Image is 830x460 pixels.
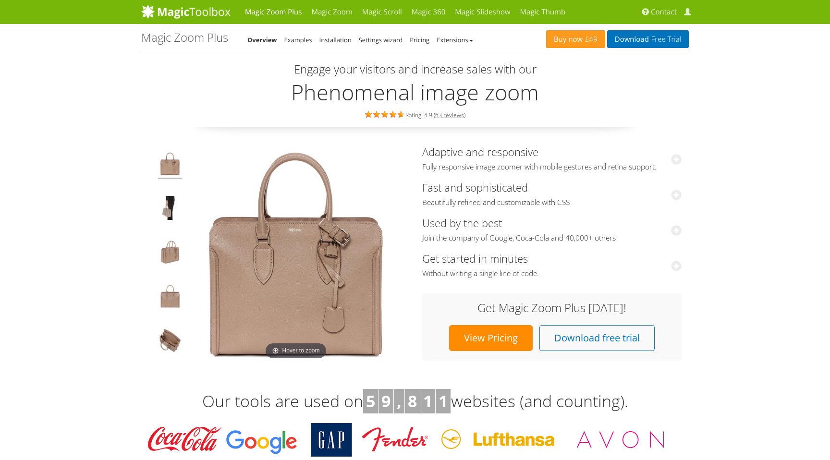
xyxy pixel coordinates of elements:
img: JavaScript zoom tool example [158,328,182,355]
b: 8 [408,390,417,412]
h3: Our tools are used on websites (and counting). [141,389,689,414]
a: Download free trial [539,325,655,351]
h1: Magic Zoom Plus [141,31,228,44]
img: MagicToolbox.com - Image tools for your website [141,4,231,19]
b: , [397,390,402,412]
img: Hover image zoom example [158,284,182,311]
b: 1 [423,390,432,412]
h2: Phenomenal image zoom [141,80,689,104]
b: 1 [439,390,448,412]
b: 5 [366,390,375,412]
span: Free Trial [649,36,681,43]
a: Magic Zoom Plus DemoHover to zoom [188,146,404,362]
img: JavaScript image zoom example [158,196,182,223]
a: Used by the bestJoin the company of Google, Coca-Cola and 40,000+ others [422,216,682,243]
h3: Get Magic Zoom Plus [DATE]! [432,302,672,314]
span: Contact [651,7,677,17]
img: Magic Toolbox Customers [141,423,674,457]
a: Adaptive and responsiveFully responsive image zoomer with mobile gestures and retina support. [422,145,682,172]
img: jQuery image zoom example [158,240,182,267]
a: Examples [284,36,312,44]
a: Installation [319,36,352,44]
img: Product image zoom example [158,152,182,179]
a: Settings wizard [359,36,403,44]
h3: Engage your visitors and increase sales with our [144,63,686,75]
a: Get started in minutesWithout writing a single line of code. [422,251,682,278]
a: Extensions [437,36,473,44]
img: Magic Zoom Plus Demo [188,146,404,362]
a: Buy now£49 [546,30,605,48]
span: Fully responsive image zoomer with mobile gestures and retina support. [422,162,682,172]
b: 9 [381,390,391,412]
a: Pricing [410,36,429,44]
span: £49 [583,36,598,43]
a: 63 reviews [435,111,464,119]
div: Rating: 4.9 ( ) [141,109,689,120]
a: Fast and sophisticatedBeautifully refined and customizable with CSS [422,180,682,207]
a: DownloadFree Trial [607,30,689,48]
a: Overview [247,36,277,44]
a: View Pricing [449,325,533,351]
span: Without writing a single line of code. [422,269,682,278]
span: Join the company of Google, Coca-Cola and 40,000+ others [422,233,682,243]
span: Beautifully refined and customizable with CSS [422,198,682,207]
